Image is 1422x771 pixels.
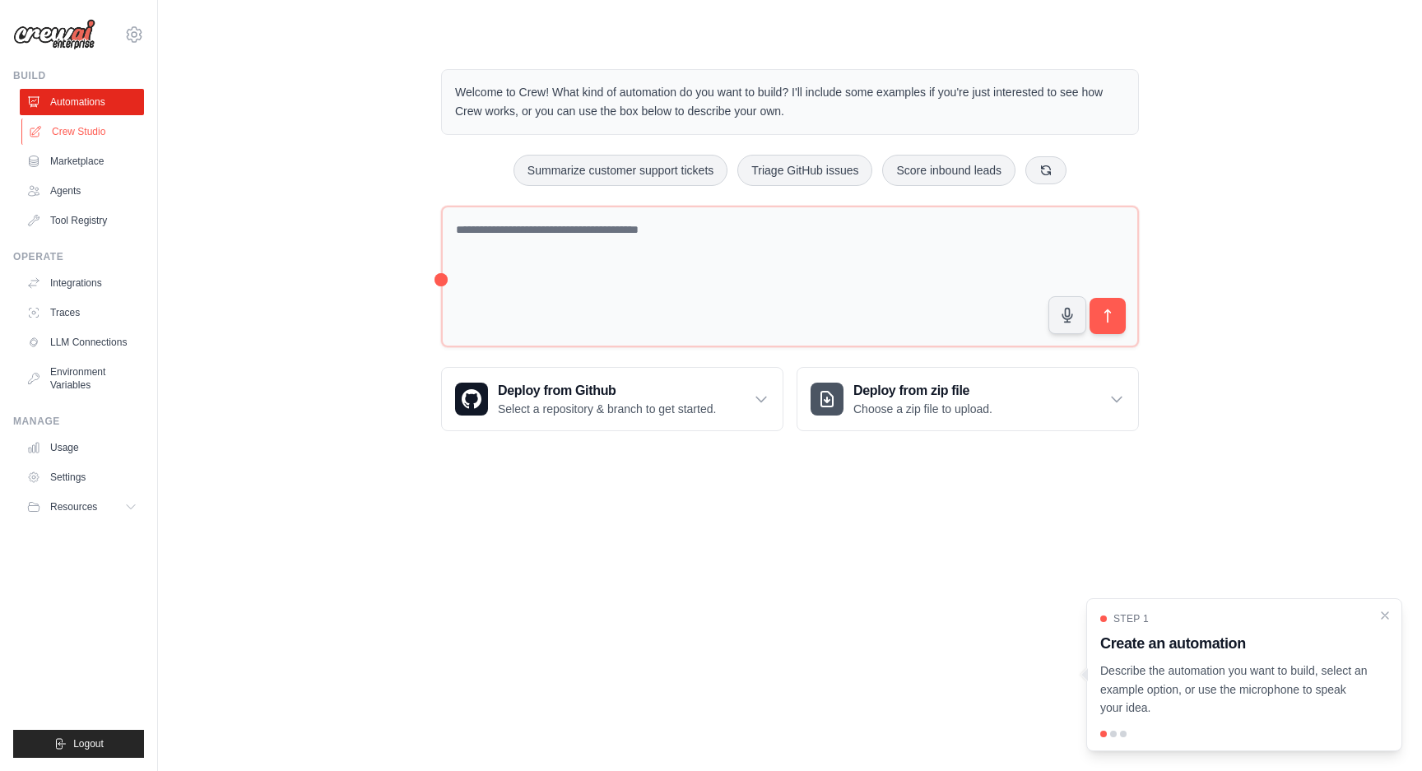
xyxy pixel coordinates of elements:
[20,359,144,398] a: Environment Variables
[1340,692,1422,771] iframe: Chat Widget
[498,401,716,417] p: Select a repository & branch to get started.
[20,148,144,174] a: Marketplace
[853,401,992,417] p: Choose a zip file to upload.
[13,19,95,50] img: Logo
[20,207,144,234] a: Tool Registry
[1113,612,1149,625] span: Step 1
[20,178,144,204] a: Agents
[455,83,1125,121] p: Welcome to Crew! What kind of automation do you want to build? I'll include some examples if you'...
[882,155,1015,186] button: Score inbound leads
[513,155,727,186] button: Summarize customer support tickets
[1100,662,1369,718] p: Describe the automation you want to build, select an example option, or use the microphone to spe...
[20,494,144,520] button: Resources
[1378,609,1392,622] button: Close walkthrough
[853,381,992,401] h3: Deploy from zip file
[20,329,144,355] a: LLM Connections
[13,730,144,758] button: Logout
[73,737,104,750] span: Logout
[20,464,144,490] a: Settings
[498,381,716,401] h3: Deploy from Github
[20,89,144,115] a: Automations
[1100,632,1369,655] h3: Create an automation
[21,118,146,145] a: Crew Studio
[20,270,144,296] a: Integrations
[737,155,872,186] button: Triage GitHub issues
[13,69,144,82] div: Build
[50,500,97,513] span: Resources
[20,300,144,326] a: Traces
[13,250,144,263] div: Operate
[13,415,144,428] div: Manage
[20,434,144,461] a: Usage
